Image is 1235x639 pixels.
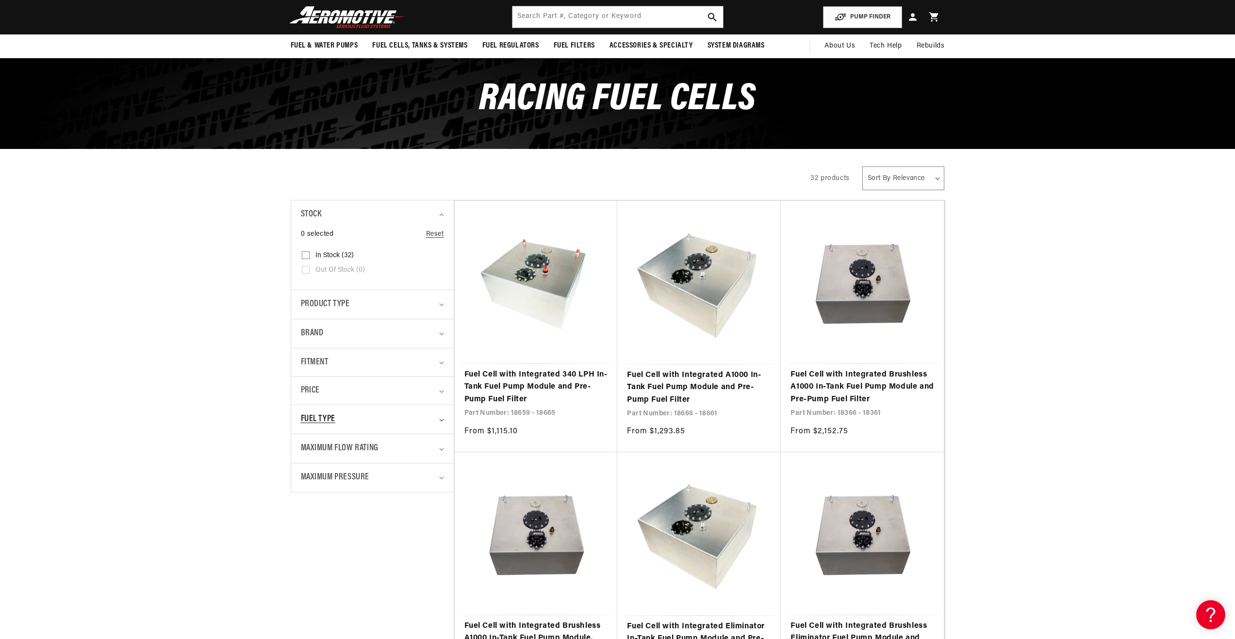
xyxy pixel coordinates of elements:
[301,327,324,341] span: Brand
[464,369,608,406] a: Fuel Cell with Integrated 340 LPH In-Tank Fuel Pump Module and Pre-Pump Fuel Filter
[301,200,444,229] summary: Stock (0 selected)
[870,41,902,51] span: Tech Help
[475,34,546,57] summary: Fuel Regulators
[817,34,862,58] a: About Us
[301,384,320,397] span: Price
[301,412,335,426] span: Fuel Type
[365,34,475,57] summary: Fuel Cells, Tanks & Systems
[315,251,354,260] span: In stock (32)
[824,42,855,49] span: About Us
[301,208,322,222] span: Stock
[291,41,358,51] span: Fuel & Water Pumps
[283,34,365,57] summary: Fuel & Water Pumps
[554,41,595,51] span: Fuel Filters
[301,377,444,405] summary: Price
[708,41,765,51] span: System Diagrams
[301,229,334,240] span: 0 selected
[315,266,365,275] span: Out of stock (0)
[301,290,444,319] summary: Product type (0 selected)
[372,41,467,51] span: Fuel Cells, Tanks & Systems
[479,81,756,119] span: Racing Fuel Cells
[482,41,539,51] span: Fuel Regulators
[301,471,370,485] span: Maximum Pressure
[810,175,850,182] span: 32 products
[602,34,700,57] summary: Accessories & Specialty
[301,434,444,463] summary: Maximum Flow Rating (0 selected)
[700,34,772,57] summary: System Diagrams
[426,229,444,240] a: Reset
[627,369,771,407] a: Fuel Cell with Integrated A1000 In-Tank Fuel Pump Module and Pre-Pump Fuel Filter
[909,34,952,58] summary: Rebuilds
[301,297,350,311] span: Product type
[301,356,329,370] span: Fitment
[301,442,379,456] span: Maximum Flow Rating
[301,463,444,492] summary: Maximum Pressure (0 selected)
[790,369,934,406] a: Fuel Cell with Integrated Brushless A1000 In-Tank Fuel Pump Module and Pre-Pump Fuel Filter
[546,34,602,57] summary: Fuel Filters
[287,6,408,29] img: Aeromotive
[609,41,693,51] span: Accessories & Specialty
[301,319,444,348] summary: Brand (0 selected)
[301,405,444,434] summary: Fuel Type (0 selected)
[917,41,945,51] span: Rebuilds
[862,34,909,58] summary: Tech Help
[823,6,902,28] button: PUMP FINDER
[512,6,723,28] input: Search by Part Number, Category or Keyword
[301,348,444,377] summary: Fitment (0 selected)
[702,6,723,28] button: search button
